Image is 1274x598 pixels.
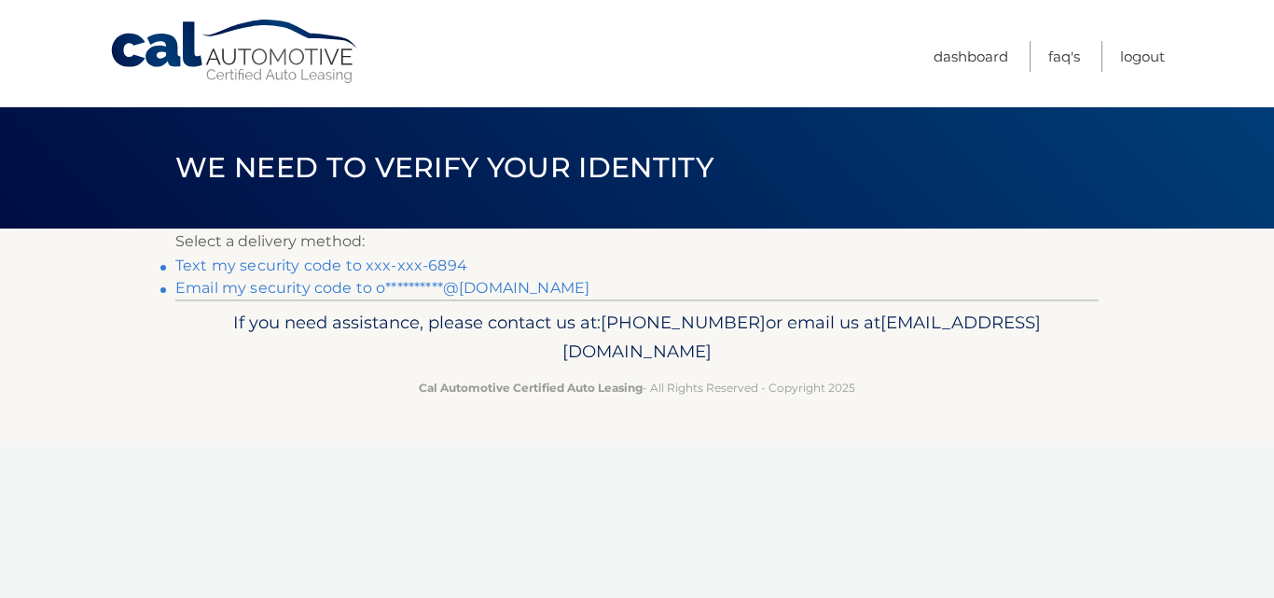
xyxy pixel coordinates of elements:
p: If you need assistance, please contact us at: or email us at [187,308,1087,368]
p: - All Rights Reserved - Copyright 2025 [187,378,1087,397]
a: FAQ's [1048,41,1080,72]
a: Email my security code to o**********@[DOMAIN_NAME] [175,279,589,297]
p: Select a delivery method: [175,229,1099,255]
span: [PHONE_NUMBER] [601,312,766,333]
strong: Cal Automotive Certified Auto Leasing [419,381,643,395]
a: Dashboard [934,41,1008,72]
span: We need to verify your identity [175,150,713,185]
a: Logout [1120,41,1165,72]
a: Cal Automotive [109,19,361,85]
a: Text my security code to xxx-xxx-6894 [175,257,467,274]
